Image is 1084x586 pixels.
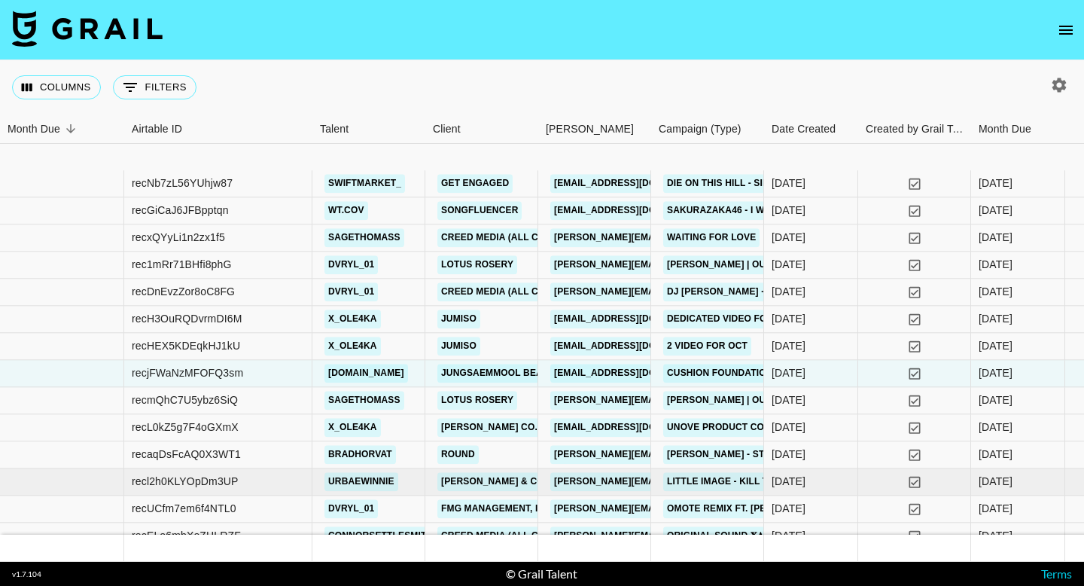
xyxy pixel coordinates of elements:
a: [DOMAIN_NAME] [324,364,408,383]
a: Lotus Rosery [437,391,517,410]
div: recl2h0KLYOpDm3UP [132,475,239,490]
a: Terms [1041,566,1072,581]
div: recxQYyLi1n2zx1f5 [132,230,225,246]
a: urbaewinnie [324,472,398,491]
a: 2 video for OCT [663,337,751,356]
a: DJ [PERSON_NAME] - Mussulo [663,282,817,301]
div: recaqDsFcAQ0X3WT1 [132,447,241,462]
a: dvryl_01 [324,499,378,518]
a: Waiting for Love [663,228,760,247]
a: UNOVE Product Collaboration for Oct [663,418,878,437]
div: 3/10/2025 [772,502,805,517]
div: Oct '25 [979,312,1012,327]
div: recGiCaJ6JFBpptqn [132,203,229,218]
div: Talent [312,114,425,144]
a: [EMAIL_ADDRESS][DOMAIN_NAME] [550,310,719,328]
a: JUNGSAEMMOOL Beauty Co., Ltd. [437,364,609,383]
div: 3/10/2025 [772,258,805,273]
a: [PERSON_NAME][EMAIL_ADDRESS][PERSON_NAME][DOMAIN_NAME] [550,472,873,491]
a: swiftmarket_ [324,174,405,193]
a: wt.cov [324,201,368,220]
a: [PERSON_NAME] Co., Ltd [437,418,564,437]
div: Client [433,114,461,144]
div: recDnEvzZor8oC8FG [132,285,235,300]
a: bradhorvat [324,445,396,464]
a: Lotus Rosery [437,255,517,274]
div: Month Due [8,114,60,144]
a: Creed Media (All Campaigns) [437,526,594,545]
div: 3/10/2025 [772,230,805,246]
a: [EMAIL_ADDRESS][DOMAIN_NAME] [550,337,719,356]
a: sagethomass [324,391,404,410]
a: [PERSON_NAME] | Out of Body [663,391,820,410]
div: Oct '25 [979,447,1012,462]
div: Oct '25 [979,203,1012,218]
a: [PERSON_NAME][EMAIL_ADDRESS][DOMAIN_NAME] [550,228,796,247]
a: Creed Media (All Campaigns) [437,228,594,247]
div: 1/10/2025 [772,447,805,462]
div: Created by Grail Team [866,114,968,144]
a: [PERSON_NAME][EMAIL_ADDRESS][DOMAIN_NAME] [550,255,796,274]
div: 3/10/2025 [772,285,805,300]
a: [EMAIL_ADDRESS][DOMAIN_NAME] [550,174,719,193]
a: OMOTE REMIX FT. [PERSON_NAME]" - [PERSON_NAME] [663,499,921,518]
a: JUMISO [437,337,480,356]
a: [EMAIL_ADDRESS][DOMAIN_NAME] [550,418,719,437]
div: Campaign (Type) [651,114,764,144]
div: Month Due [979,114,1031,144]
div: Date Created [772,114,836,144]
div: recHEX5KDEqkHJ1kU [132,339,240,354]
div: Client [425,114,538,144]
a: FMG Management, Inc. [437,499,558,518]
div: 2/10/2025 [772,339,805,354]
div: 4/10/2025 [772,176,805,191]
div: [PERSON_NAME] [546,114,634,144]
a: Songfluencer [437,201,522,220]
a: sagethomass [324,228,404,247]
div: Airtable ID [124,114,312,144]
div: Oct '25 [979,176,1012,191]
div: 3/10/2025 [772,475,805,490]
div: Oct '25 [979,285,1012,300]
div: recjFWaNzMFOFQ3sm [132,366,243,381]
div: Oct '25 [979,366,1012,381]
img: Grail Talent [12,11,163,47]
div: Oct '25 [979,230,1012,246]
a: Cushion Foundation Campaign [663,364,829,383]
a: [PERSON_NAME][EMAIL_ADDRESS][DOMAIN_NAME] [550,282,796,301]
a: Round [437,445,479,464]
a: Dedicated video for OCT [663,310,799,328]
a: Die On This Hill - SIENNA SPIRO [663,174,824,193]
div: Campaign (Type) [659,114,741,144]
a: x_ole4ka [324,337,381,356]
a: [PERSON_NAME] | Out of Body [663,255,820,274]
div: 4/10/2025 [772,420,805,435]
div: Date Created [764,114,858,144]
div: Talent [320,114,349,144]
a: dvryl_01 [324,255,378,274]
a: original sound 𝐗𝐀𝐂𝐄𝐑𝐌𝐀𝐍𝐄 [663,526,816,545]
div: rec1mRr71BHfi8phG [132,258,232,273]
a: [EMAIL_ADDRESS][DOMAIN_NAME] [550,364,719,383]
a: [EMAIL_ADDRESS][DOMAIN_NAME] [550,201,719,220]
div: recL0kZ5g7F4oGXmX [132,420,239,435]
div: Oct '25 [979,339,1012,354]
a: [PERSON_NAME][EMAIL_ADDRESS][DOMAIN_NAME] [550,499,796,518]
div: Created by Grail Team [858,114,971,144]
div: Airtable ID [132,114,182,144]
a: Sakurazaka46 - I want [DATE] to come - Naeleck Remix [663,201,950,220]
div: v 1.7.104 [12,569,41,579]
a: little image - Kill The Ghost [663,472,820,491]
a: Creed Media (All Campaigns) [437,282,594,301]
div: Oct '25 [979,475,1012,490]
div: recELo6mbXeZHLRZF [132,529,241,544]
a: dvryl_01 [324,282,378,301]
div: Oct '25 [979,502,1012,517]
div: recNb7zL56YUhjw87 [132,176,233,191]
div: 4/10/2025 [772,203,805,218]
div: 3/10/2025 [772,529,805,544]
div: 1/10/2025 [772,393,805,408]
div: Oct '25 [979,258,1012,273]
a: connorsettlesmith [324,526,437,545]
button: Sort [60,118,81,139]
